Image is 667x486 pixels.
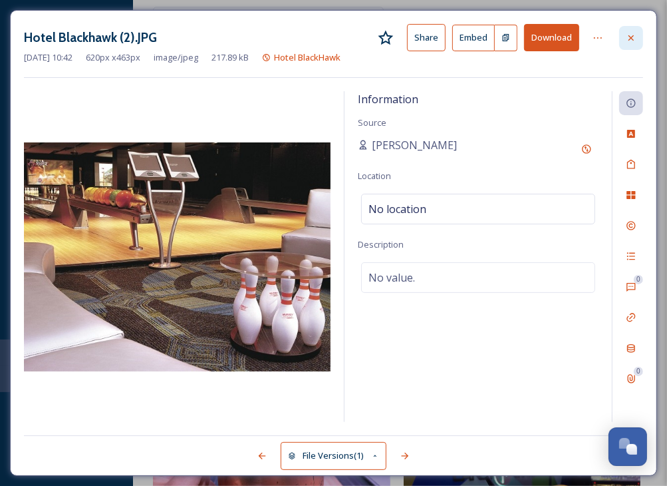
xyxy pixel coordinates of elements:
span: [DATE] 10:42 [24,51,72,64]
span: 217.89 kB [211,51,249,64]
div: 0 [634,367,643,376]
h3: Hotel Blackhawk (2).JPG [24,28,157,47]
button: Share [407,24,446,51]
span: Description [358,238,404,250]
span: Hotel BlackHawk [274,51,340,63]
span: [PERSON_NAME] [372,137,457,153]
span: No location [368,201,426,217]
span: 620 px x 463 px [86,51,140,64]
span: Information [358,92,418,107]
span: image/jpeg [154,51,198,64]
div: 0 [634,275,643,284]
span: No value. [368,270,415,286]
span: Source [358,117,386,128]
button: Embed [452,25,495,51]
span: Location [358,170,391,182]
button: Open Chat [608,427,647,466]
img: Hotel%20Blackhawk%20(2).JPG [24,142,331,371]
button: Download [524,24,579,51]
button: File Versions(1) [281,442,387,469]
